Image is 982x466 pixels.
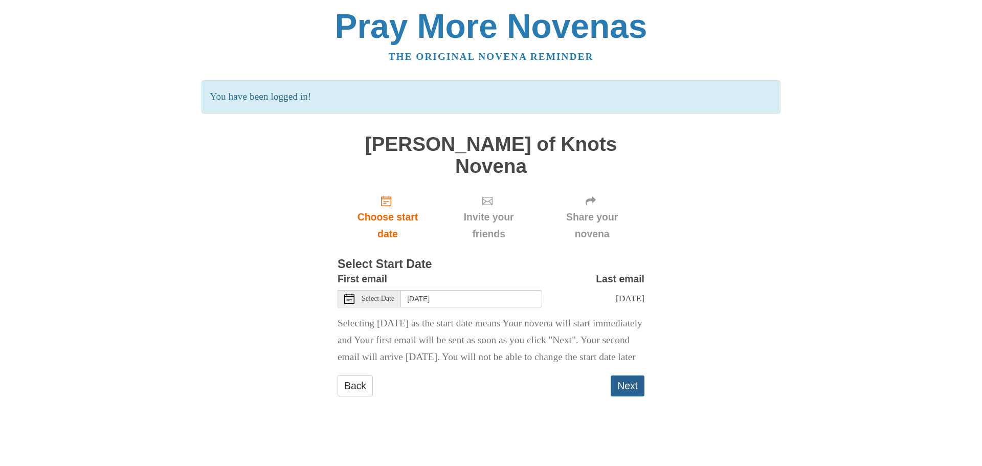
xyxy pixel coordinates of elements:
[338,315,644,366] p: Selecting [DATE] as the start date means Your novena will start immediately and Your first email ...
[338,187,438,248] a: Choose start date
[438,187,540,248] div: Click "Next" to confirm your start date first.
[401,290,542,307] input: Use the arrow keys to pick a date
[338,134,644,177] h1: [PERSON_NAME] of Knots Novena
[338,258,644,271] h3: Select Start Date
[540,187,644,248] div: Click "Next" to confirm your start date first.
[338,375,373,396] a: Back
[338,271,387,287] label: First email
[362,295,394,302] span: Select Date
[550,209,634,242] span: Share your novena
[202,80,780,114] p: You have been logged in!
[335,7,648,45] a: Pray More Novenas
[348,209,428,242] span: Choose start date
[616,293,644,303] span: [DATE]
[611,375,644,396] button: Next
[596,271,644,287] label: Last email
[389,51,594,62] a: The original novena reminder
[448,209,529,242] span: Invite your friends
